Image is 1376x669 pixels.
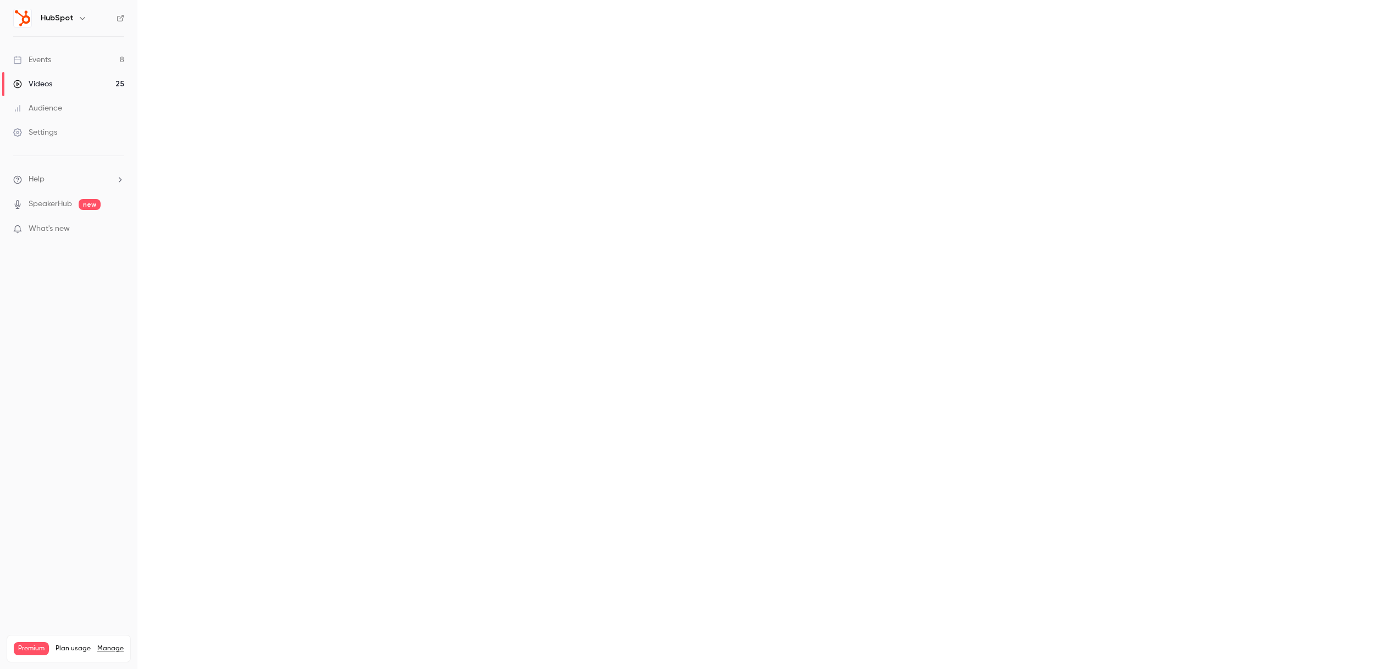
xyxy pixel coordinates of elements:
[13,54,51,65] div: Events
[13,174,124,185] li: help-dropdown-opener
[13,103,62,114] div: Audience
[14,642,49,655] span: Premium
[56,644,91,653] span: Plan usage
[79,199,101,210] span: new
[29,198,72,210] a: SpeakerHub
[29,174,45,185] span: Help
[13,79,52,90] div: Videos
[111,224,124,234] iframe: Noticeable Trigger
[97,644,124,653] a: Manage
[29,223,70,235] span: What's new
[14,9,31,27] img: HubSpot
[13,127,57,138] div: Settings
[41,13,74,24] h6: HubSpot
